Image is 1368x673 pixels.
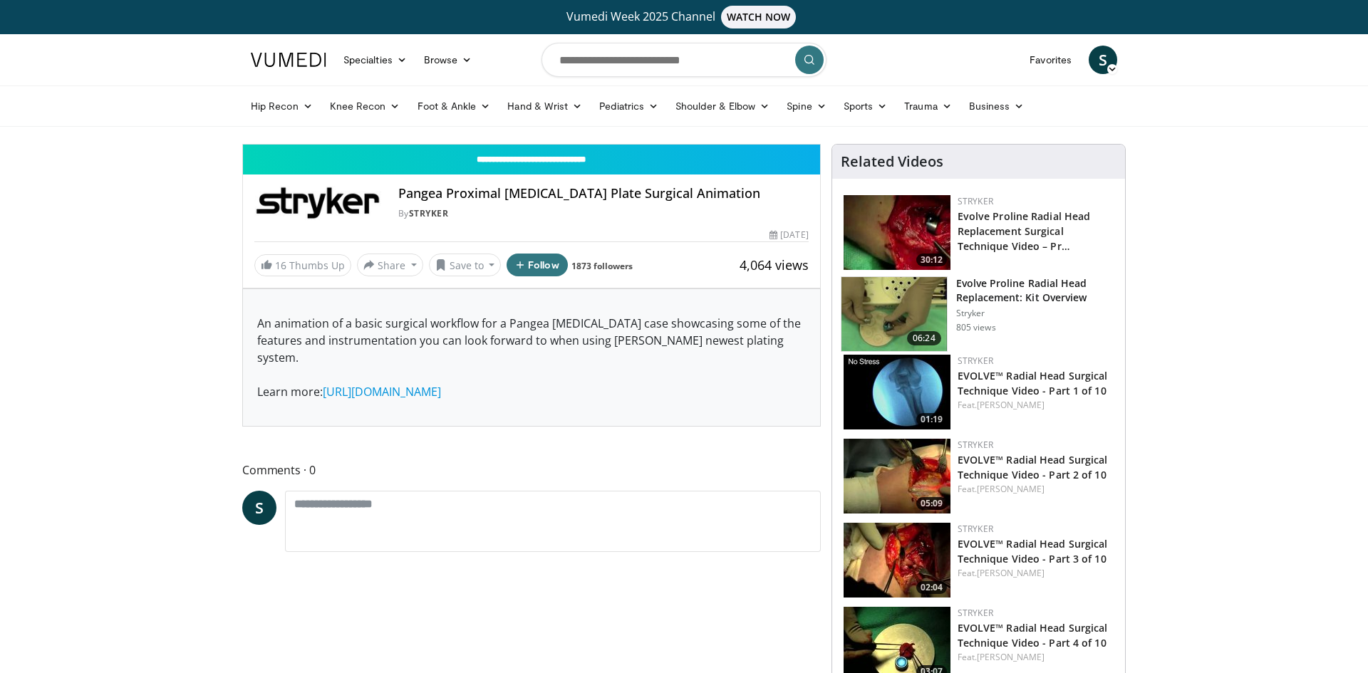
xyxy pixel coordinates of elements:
[956,322,996,333] p: 805 views
[916,254,947,266] span: 30:12
[958,399,1114,412] div: Feat.
[841,277,947,351] img: 64cb395d-a0e2-4f85-9b10-a0afb4ea2778.150x105_q85_crop-smart_upscale.jpg
[541,43,826,77] input: Search topics, interventions
[844,523,950,598] a: 02:04
[916,497,947,510] span: 05:09
[958,483,1114,496] div: Feat.
[254,186,381,220] img: Stryker
[275,259,286,272] span: 16
[960,92,1033,120] a: Business
[429,254,502,276] button: Save to
[778,92,834,120] a: Spine
[844,523,950,598] img: df55bbb7-5747-4bf2-80df-ea44200527a5.150x105_q85_crop-smart_upscale.jpg
[242,92,321,120] a: Hip Recon
[251,53,326,67] img: VuMedi Logo
[398,186,809,202] h4: Pangea Proximal [MEDICAL_DATA] Plate Surgical Animation
[958,369,1108,397] a: EVOLVE™ Radial Head Surgical Technique Video - Part 1 of 10
[253,6,1115,28] a: Vumedi Week 2025 ChannelWATCH NOW
[721,6,797,28] span: WATCH NOW
[907,331,941,345] span: 06:24
[956,276,1116,305] h3: Evolve Proline Radial Head Replacement: Kit Overview
[740,256,809,273] span: 4,064 views
[958,537,1108,565] a: EVOLVE™ Radial Head Surgical Technique Video - Part 3 of 10
[958,607,993,619] a: Stryker
[409,92,499,120] a: Foot & Ankle
[844,195,950,270] a: 30:12
[591,92,667,120] a: Pediatrics
[844,355,950,429] img: 324b8a51-90c8-465a-a736-865e2be6fd47.150x105_q85_crop-smart_upscale.jpg
[958,621,1108,649] a: EVOLVE™ Radial Head Surgical Technique Video - Part 4 of 10
[958,439,993,451] a: Stryker
[499,92,591,120] a: Hand & Wrist
[958,651,1114,664] div: Feat.
[958,195,993,207] a: Stryker
[398,207,809,220] div: By
[507,254,568,276] button: Follow
[321,92,409,120] a: Knee Recon
[977,483,1045,495] a: [PERSON_NAME]
[956,308,1116,319] p: Stryker
[257,315,801,400] span: An animation of a basic surgical workflow for a Pangea [MEDICAL_DATA] case showcasing some of the...
[242,461,821,479] span: Comments 0
[896,92,960,120] a: Trauma
[415,46,481,74] a: Browse
[835,92,896,120] a: Sports
[242,491,276,525] a: S
[958,355,993,367] a: Stryker
[254,254,351,276] a: 16 Thumbs Up
[841,153,943,170] h4: Related Videos
[769,229,808,241] div: [DATE]
[977,567,1045,579] a: [PERSON_NAME]
[844,195,950,270] img: 2be6333d-7397-45af-9cf2-bc7eead733e6.150x105_q85_crop-smart_upscale.jpg
[335,46,415,74] a: Specialties
[958,523,993,535] a: Stryker
[1089,46,1117,74] a: S
[958,453,1108,481] a: EVOLVE™ Radial Head Surgical Technique Video - Part 2 of 10
[409,207,449,219] a: Stryker
[323,384,441,400] a: [URL][DOMAIN_NAME]
[977,399,1045,411] a: [PERSON_NAME]
[844,439,950,513] a: 05:09
[958,567,1114,580] div: Feat.
[841,276,1116,352] a: 06:24 Evolve Proline Radial Head Replacement: Kit Overview Stryker 805 views
[977,651,1045,663] a: [PERSON_NAME]
[357,254,423,276] button: Share
[958,209,1091,253] a: Evolve Proline Radial Head Replacement Surgical Technique Video – Pr…
[844,439,950,513] img: 2beccc36-dd29-4ae4-a6ad-4b1e90521150.150x105_q85_crop-smart_upscale.jpg
[916,413,947,426] span: 01:19
[916,581,947,594] span: 02:04
[1021,46,1080,74] a: Favorites
[571,260,633,272] a: 1873 followers
[667,92,778,120] a: Shoulder & Elbow
[844,355,950,429] a: 01:19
